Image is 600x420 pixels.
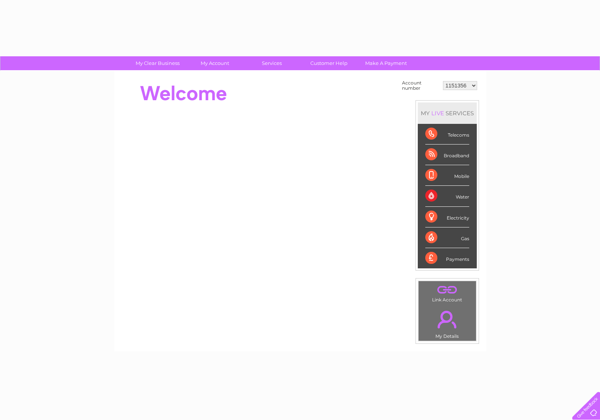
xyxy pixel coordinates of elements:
[184,56,246,70] a: My Account
[425,227,469,248] div: Gas
[418,304,476,341] td: My Details
[298,56,360,70] a: Customer Help
[418,281,476,304] td: Link Account
[425,124,469,145] div: Telecoms
[425,165,469,186] div: Mobile
[418,102,477,124] div: MY SERVICES
[241,56,303,70] a: Services
[425,207,469,227] div: Electricity
[425,186,469,206] div: Water
[425,248,469,268] div: Payments
[425,145,469,165] div: Broadband
[420,306,474,333] a: .
[420,283,474,296] a: .
[430,110,446,117] div: LIVE
[355,56,417,70] a: Make A Payment
[400,78,441,93] td: Account number
[127,56,189,70] a: My Clear Business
